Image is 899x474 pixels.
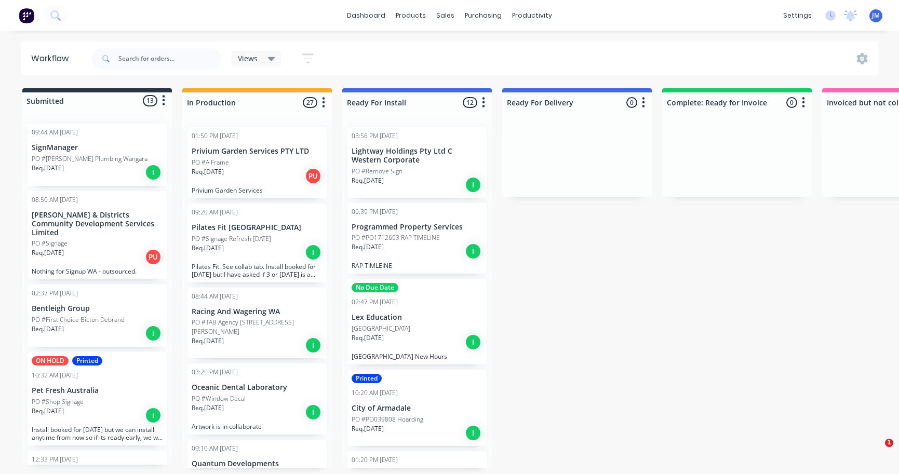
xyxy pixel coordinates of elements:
[31,52,74,65] div: Workflow
[864,439,889,464] iframe: Intercom live chat
[192,444,238,453] div: 09:10 AM [DATE]
[192,383,323,392] p: Oceanic Dental Laboratory
[352,176,384,185] p: Req. [DATE]
[28,285,167,347] div: 02:37 PM [DATE]Bentleigh GroupPO #First Choice Bicton DebrandReq.[DATE]I
[192,208,238,217] div: 09:20 AM [DATE]
[352,131,398,141] div: 03:56 PM [DATE]
[145,325,162,342] div: I
[347,127,487,198] div: 03:56 PM [DATE]Lightway Holdings Pty Ltd C Western CorporatePO #Remove SignReq.[DATE]I
[32,211,163,237] p: [PERSON_NAME] & Districts Community Development Services Limited
[32,239,68,248] p: PO #Signage
[352,283,398,292] div: No Due Date
[32,304,163,313] p: Bentleigh Group
[19,8,34,23] img: Factory
[342,8,391,23] a: dashboard
[352,207,398,216] div: 06:39 PM [DATE]
[305,404,321,421] div: I
[28,191,167,279] div: 08:50 AM [DATE][PERSON_NAME] & Districts Community Development Services LimitedPO #SignageReq.[DA...
[352,324,410,333] p: [GEOGRAPHIC_DATA]
[192,234,271,243] p: PO #Signage Refresh [DATE]
[872,11,880,20] span: JM
[145,164,162,181] div: I
[347,203,487,274] div: 06:39 PM [DATE]Programmed Property ServicesPO #PO1712693 RAP TIMELINEReq.[DATE]IRAP TIMLEINE
[192,158,229,167] p: PO #A Frame
[32,455,78,464] div: 12:33 PM [DATE]
[32,407,64,416] p: Req. [DATE]
[305,168,321,184] div: PU
[32,267,163,275] p: Nothing for Signup WA - outsourced.
[187,363,327,435] div: 03:25 PM [DATE]Oceanic Dental LaboratoryPO #Window DecalReq.[DATE]IArtwork is in collaborate
[778,8,817,23] div: settings
[507,8,557,23] div: productivity
[192,223,323,232] p: Pilates Fit [GEOGRAPHIC_DATA]
[352,424,384,434] p: Req. [DATE]
[347,370,487,446] div: Printed10:20 AM [DATE]City of ArmadalePO #PO039808 HoardingReq.[DATE]I
[347,279,487,364] div: No Due Date02:47 PM [DATE]Lex Education[GEOGRAPHIC_DATA]Req.[DATE]I[GEOGRAPHIC_DATA] New Hours
[32,154,147,164] p: PO #[PERSON_NAME] Plumbing Wangara
[145,249,162,265] div: PU
[352,242,384,252] p: Req. [DATE]
[145,407,162,424] div: I
[352,353,482,360] p: [GEOGRAPHIC_DATA] New Hours
[352,333,384,343] p: Req. [DATE]
[72,356,102,365] div: Printed
[32,164,64,173] p: Req. [DATE]
[465,243,481,260] div: I
[431,8,460,23] div: sales
[352,223,482,232] p: Programmed Property Services
[187,204,327,282] div: 09:20 AM [DATE]Pilates Fit [GEOGRAPHIC_DATA]PO #Signage Refresh [DATE]Req.[DATE]IPilates Fit. See...
[885,439,893,447] span: 1
[28,352,167,445] div: ON HOLDPrinted10:32 AM [DATE]Pet Fresh AustraliaPO #Shop SignageReq.[DATE]IInstall booked for [DA...
[187,127,327,198] div: 01:50 PM [DATE]Privium Garden Services PTY LTDPO #A FrameReq.[DATE]PUPrivium Garden Services
[32,356,69,365] div: ON HOLD
[118,48,221,69] input: Search for orders...
[352,167,402,176] p: PO #Remove Sign
[32,371,78,380] div: 10:32 AM [DATE]
[32,248,64,258] p: Req. [DATE]
[187,288,327,359] div: 08:44 AM [DATE]Racing And Wagering WAPO #TAB Agency [STREET_ADDRESS][PERSON_NAME]Req.[DATE]I
[192,263,323,278] p: Pilates Fit. See collab tab. Install booked for [DATE] but I have asked if 3 or [DATE] is a possi...
[352,233,440,242] p: PO #PO1712693 RAP TIMELINE
[192,403,224,413] p: Req. [DATE]
[192,167,224,177] p: Req. [DATE]
[192,368,238,377] div: 03:25 PM [DATE]
[32,315,125,324] p: PO #First Choice Bicton Debrand
[32,426,163,441] p: Install booked for [DATE] but we can install anytime from now so if its ready early, we will put ...
[192,131,238,141] div: 01:50 PM [DATE]
[305,337,321,354] div: I
[192,243,224,253] p: Req. [DATE]
[192,318,323,336] p: PO #TAB Agency [STREET_ADDRESS][PERSON_NAME]
[305,244,321,261] div: I
[192,292,238,301] div: 08:44 AM [DATE]
[192,186,323,194] p: Privium Garden Services
[352,262,482,269] p: RAP TIMLEINE
[192,147,323,156] p: Privium Garden Services PTY LTD
[352,388,398,398] div: 10:20 AM [DATE]
[192,459,323,468] p: Quantum Developments
[28,124,167,186] div: 09:44 AM [DATE]SignManagerPO #[PERSON_NAME] Plumbing WangaraReq.[DATE]I
[352,147,482,165] p: Lightway Holdings Pty Ltd C Western Corporate
[192,423,323,430] p: Artwork is in collaborate
[465,425,481,441] div: I
[460,8,507,23] div: purchasing
[32,195,78,205] div: 08:50 AM [DATE]
[352,313,482,322] p: Lex Education
[32,324,64,334] p: Req. [DATE]
[32,386,163,395] p: Pet Fresh Australia
[352,374,382,383] div: Printed
[352,455,398,465] div: 01:20 PM [DATE]
[32,128,78,137] div: 09:44 AM [DATE]
[32,397,84,407] p: PO #Shop Signage
[192,394,246,403] p: PO #Window Decal
[391,8,431,23] div: products
[192,336,224,346] p: Req. [DATE]
[465,177,481,193] div: I
[238,53,258,64] span: Views
[352,297,398,307] div: 02:47 PM [DATE]
[32,143,163,152] p: SignManager
[192,307,323,316] p: Racing And Wagering WA
[465,334,481,350] div: I
[352,415,423,424] p: PO #PO039808 Hoarding
[352,404,482,413] p: City of Armadale
[32,289,78,298] div: 02:37 PM [DATE]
